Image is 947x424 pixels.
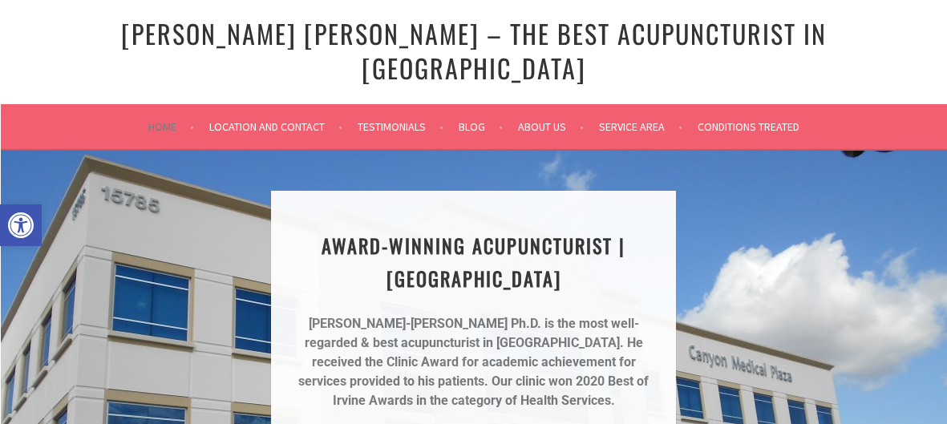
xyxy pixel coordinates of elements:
a: Conditions Treated [698,117,799,136]
a: Blog [459,117,503,136]
a: [PERSON_NAME] [PERSON_NAME] – The Best Acupuncturist In [GEOGRAPHIC_DATA] [121,14,827,87]
a: Home [148,117,194,136]
strong: [PERSON_NAME]-[PERSON_NAME] Ph.D. is the most well-regarded & best acupuncturist in [GEOGRAPHIC_D... [305,316,639,350]
a: Service Area [599,117,682,136]
a: Testimonials [358,117,443,136]
h1: AWARD-WINNING ACUPUNCTURIST | [GEOGRAPHIC_DATA] [290,229,657,295]
a: Location and Contact [209,117,342,136]
a: About Us [518,117,584,136]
